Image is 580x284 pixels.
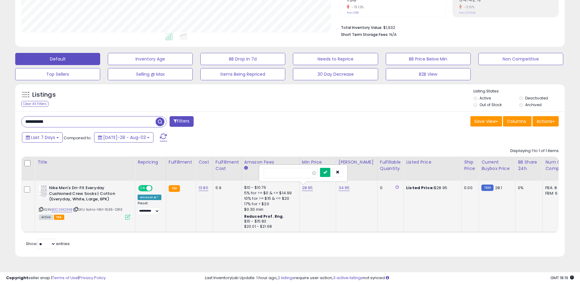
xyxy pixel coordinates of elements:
[73,207,123,212] span: | SKU: Kohls-1451-1536-2813
[244,185,295,190] div: $10 - $10.76
[302,159,333,165] div: Min Price
[37,159,132,165] div: Title
[21,101,48,107] div: Clear All Filters
[52,275,78,281] a: Terms of Use
[386,68,471,80] button: B2B View
[278,275,294,281] a: 2 listings
[15,68,100,80] button: Top Sellers
[244,196,295,201] div: 10% for >= $15 & <= $20
[244,201,295,207] div: 17% for > $20
[339,159,375,165] div: [PERSON_NAME]
[244,165,248,171] small: Amazon Fees.
[503,116,532,126] button: Columns
[205,275,574,281] div: Last InventoryLab Update: 1 hour ago, require user action, not synced.
[49,185,123,204] b: Nike Men's Dri-Fit Everyday Cushioned Crew Socks | Cotton (Everyday, White, Large, 6PK)
[386,53,471,65] button: BB Price Below Min
[6,275,28,281] strong: Copyright
[518,159,540,172] div: BB Share 24h.
[510,148,559,154] div: Displaying 1 to 1 of 1 items
[459,11,476,15] small: Prev: 35.54%
[152,186,161,191] span: OFF
[480,102,502,107] label: Out of Stock
[244,159,297,165] div: Amazon Fees
[406,159,459,165] div: Listed Price
[39,215,53,220] span: All listings currently available for purchase on Amazon
[139,186,146,191] span: ON
[244,207,295,212] div: $0.30 min
[244,224,295,229] div: $20.01 - $21.68
[244,190,295,196] div: 5% for >= $0 & <= $14.99
[545,185,565,191] div: FBA: 8
[51,207,72,212] a: B0C34X2X4B
[200,68,285,80] button: Items Being Repriced
[39,185,47,197] img: 610El9rPa2L._SL40_.jpg
[169,159,193,165] div: Fulfillment
[341,23,554,31] li: $1,932
[525,102,542,107] label: Archived
[293,53,378,65] button: Needs to Reprice
[347,11,359,15] small: Prev: 558
[54,215,64,220] span: FBA
[380,159,401,172] div: Fulfillable Quantity
[406,185,457,191] div: $28.95
[108,68,193,80] button: Selling @ Max
[22,132,63,143] button: Last 7 Days
[216,185,237,191] div: 5.9
[518,185,538,191] div: 0%
[341,32,388,37] b: Short Term Storage Fees:
[545,159,568,172] div: Num of Comp.
[389,32,397,37] span: N/A
[481,185,493,191] small: FBM
[32,91,56,99] h5: Listings
[103,134,146,140] span: [DATE]-28 - Aug-03
[64,135,92,141] span: Compared to:
[341,25,382,30] b: Total Inventory Value:
[495,185,502,191] span: 28.1
[339,185,350,191] a: 34.95
[199,185,208,191] a: 13.80
[350,5,364,9] small: -73.12%
[462,5,474,9] small: -3.15%
[406,185,434,191] b: Listed Price:
[31,134,55,140] span: Last 7 Days
[138,195,161,200] div: Amazon AI *
[481,159,513,172] div: Current Buybox Price
[533,116,559,126] button: Actions
[480,95,491,101] label: Active
[6,275,106,281] div: seller snap | |
[380,185,399,191] div: 0
[170,116,193,127] button: Filters
[200,53,285,65] button: BB Drop in 7d
[244,219,295,224] div: $15 - $15.83
[507,118,526,124] span: Columns
[39,185,130,219] div: ASIN:
[244,214,284,219] b: Reduced Prof. Rng.
[478,53,563,65] button: Non Competitive
[26,241,70,247] span: Show: entries
[333,275,363,281] a: 3 active listings
[199,159,210,165] div: Cost
[470,116,502,126] button: Save View
[302,185,313,191] a: 28.95
[169,185,180,192] small: FBA
[464,185,474,191] div: 0.00
[216,159,239,172] div: Fulfillment Cost
[473,88,565,94] p: Listing States:
[293,68,378,80] button: 30 Day Decrease
[464,159,476,172] div: Ship Price
[545,191,565,196] div: FBM: 6
[15,53,100,65] button: Default
[94,132,153,143] button: [DATE]-28 - Aug-03
[138,201,161,215] div: Preset:
[138,159,163,165] div: Repricing
[79,275,106,281] a: Privacy Policy
[550,275,574,281] span: 2025-08-11 18:19 GMT
[108,53,193,65] button: Inventory Age
[525,95,548,101] label: Deactivated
